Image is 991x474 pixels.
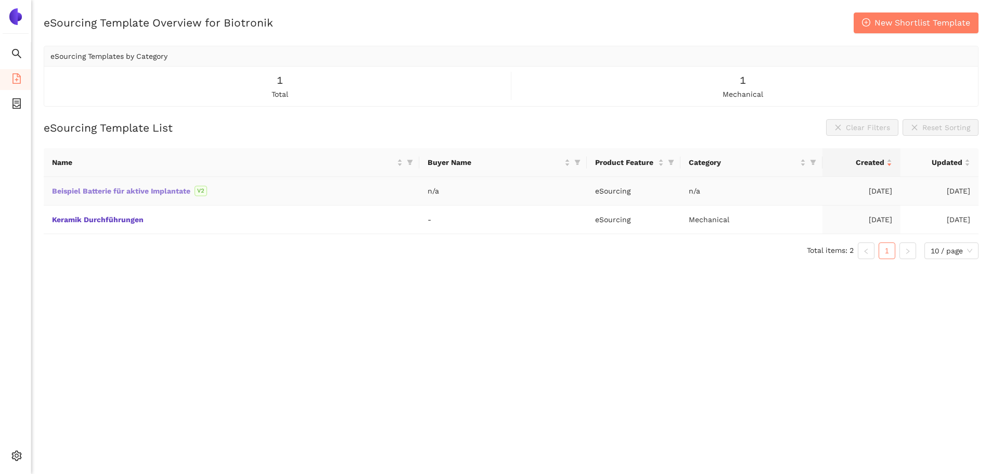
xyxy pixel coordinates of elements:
td: [DATE] [900,177,979,206]
span: Product Feature [595,157,656,168]
td: - [419,206,587,234]
li: Next Page [899,242,916,259]
img: Logo [7,8,24,25]
span: V2 [195,186,207,196]
span: plus-circle [862,18,870,28]
span: Updated [909,157,962,168]
th: this column's title is Updated,this column is sortable [900,148,979,177]
span: filter [572,155,583,170]
th: this column's title is Product Feature,this column is sortable [587,148,680,177]
span: right [905,248,911,254]
li: Previous Page [858,242,874,259]
span: file-add [11,70,22,91]
div: Page Size [924,242,979,259]
span: Name [52,157,395,168]
span: Created [831,157,884,168]
button: right [899,242,916,259]
th: this column's title is Category,this column is sortable [680,148,822,177]
h2: eSourcing Template List [44,120,173,135]
span: 1 [740,72,746,88]
span: eSourcing Templates by Category [50,52,168,60]
button: left [858,242,874,259]
td: [DATE] [822,177,900,206]
span: total [272,88,288,100]
th: this column's title is Buyer Name,this column is sortable [419,148,587,177]
td: [DATE] [822,206,900,234]
td: eSourcing [587,206,680,234]
span: filter [407,159,413,165]
span: filter [405,155,415,170]
span: Category [689,157,798,168]
span: filter [574,159,581,165]
span: Buyer Name [428,157,562,168]
td: Mechanical [680,206,822,234]
a: 1 [879,243,895,259]
span: left [863,248,869,254]
button: plus-circleNew Shortlist Template [854,12,979,33]
span: search [11,45,22,66]
span: setting [11,447,22,468]
span: 1 [277,72,283,88]
h2: eSourcing Template Overview for Biotronik [44,15,273,30]
td: n/a [419,177,587,206]
span: filter [666,155,676,170]
span: filter [810,159,816,165]
li: Total items: 2 [807,242,854,259]
td: eSourcing [587,177,680,206]
td: [DATE] [900,206,979,234]
td: n/a [680,177,822,206]
span: 10 / page [931,243,972,259]
span: New Shortlist Template [874,16,970,29]
th: this column's title is Name,this column is sortable [44,148,419,177]
span: filter [668,159,674,165]
button: closeReset Sorting [903,119,979,136]
li: 1 [879,242,895,259]
span: filter [808,155,818,170]
span: mechanical [723,88,763,100]
button: closeClear Filters [826,119,898,136]
span: container [11,95,22,116]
